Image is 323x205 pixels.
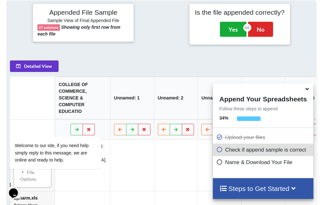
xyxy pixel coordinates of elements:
h4: Steps to Get Started [219,185,307,193]
th: Unnamed: 2 [154,77,198,119]
th: COLLEGE OF COMMERCE, SCIENCE & COMPUTER EDUCATIO [55,77,110,119]
th: Unnamed: 3 [198,77,241,119]
th: Unnamed: 1 [110,77,154,119]
iframe: chat widget [6,179,27,199]
th: Unnamed: 4 [241,77,285,119]
h4: Append Your Spreadsheets [213,93,313,103]
p: Upload your files [216,133,311,141]
button: No [248,22,273,36]
h4: Is the file appended correctly? [194,8,286,16]
b: 27 columns [39,26,59,29]
iframe: chat widget [6,79,122,176]
h6: Sample View of Final Appended File [37,18,129,24]
b: 34 % [219,115,228,121]
p: Name & Download Your File [216,158,311,166]
p: Check if append sample is correct [216,146,311,154]
p: Follow these steps to append [213,106,313,112]
button: Detailed View [10,60,59,72]
button: Yes [220,22,246,36]
b: Showing only first row from each file [37,25,120,36]
h4: Appended File Sample [37,8,129,17]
